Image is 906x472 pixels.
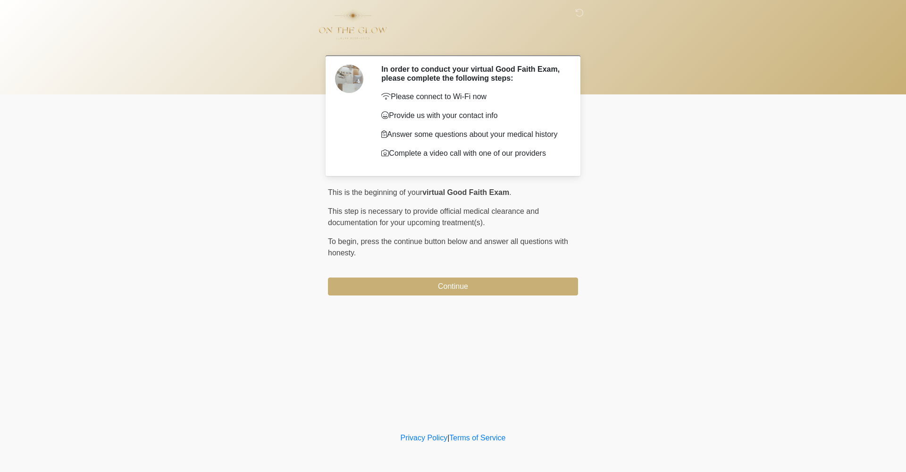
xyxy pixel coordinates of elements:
strong: virtual Good Faith Exam [422,188,509,196]
span: . [509,188,511,196]
span: This step is necessary to provide official medical clearance and documentation for your upcoming ... [328,207,539,227]
span: To begin, [328,237,361,245]
p: Please connect to Wi-Fi now [381,91,564,102]
span: press the continue button below and answer all questions with honesty. [328,237,568,257]
img: Agent Avatar [335,65,363,93]
a: Terms of Service [449,434,505,442]
button: Continue [328,278,578,295]
p: Answer some questions about your medical history [381,129,564,140]
span: This is the beginning of your [328,188,422,196]
a: Privacy Policy [401,434,448,442]
img: On The Glow Logo [319,7,387,40]
p: Provide us with your contact info [381,110,564,121]
h2: In order to conduct your virtual Good Faith Exam, please complete the following steps: [381,65,564,83]
a: | [447,434,449,442]
p: Complete a video call with one of our providers [381,148,564,159]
